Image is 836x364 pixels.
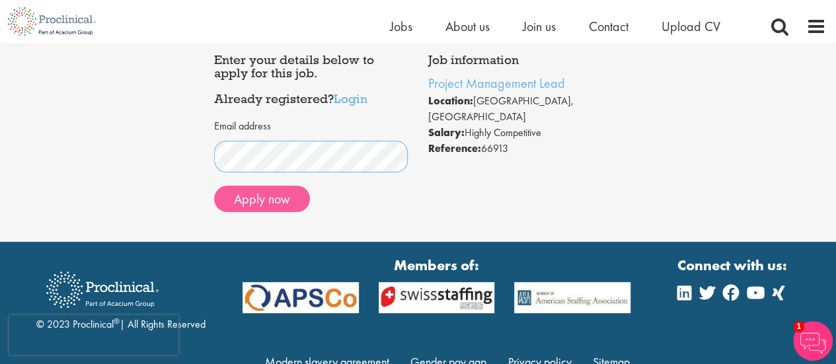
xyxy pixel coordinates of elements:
[793,321,833,361] img: Chatbot
[214,54,408,106] h4: Enter your details below to apply for this job. Already registered?
[677,255,790,275] strong: Connect with us:
[428,54,623,67] h4: Job information
[36,262,206,332] div: © 2023 Proclinical | All Rights Reserved
[428,94,473,108] strong: Location:
[589,18,628,35] a: Contact
[428,93,623,125] li: [GEOGRAPHIC_DATA], [GEOGRAPHIC_DATA]
[504,282,640,313] img: APSCo
[662,18,720,35] a: Upload CV
[243,255,631,275] strong: Members of:
[428,75,565,92] a: Project Management Lead
[445,18,490,35] a: About us
[369,282,505,313] img: APSCo
[523,18,556,35] a: Join us
[428,125,623,141] li: Highly Competitive
[214,119,271,134] label: Email address
[428,141,481,155] strong: Reference:
[428,126,465,139] strong: Salary:
[334,91,367,106] a: Login
[9,315,178,355] iframe: reCAPTCHA
[214,186,310,212] button: Apply now
[36,262,169,317] img: Proclinical Recruitment
[233,282,369,313] img: APSCo
[428,141,623,157] li: 66913
[793,321,804,332] span: 1
[390,18,412,35] a: Jobs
